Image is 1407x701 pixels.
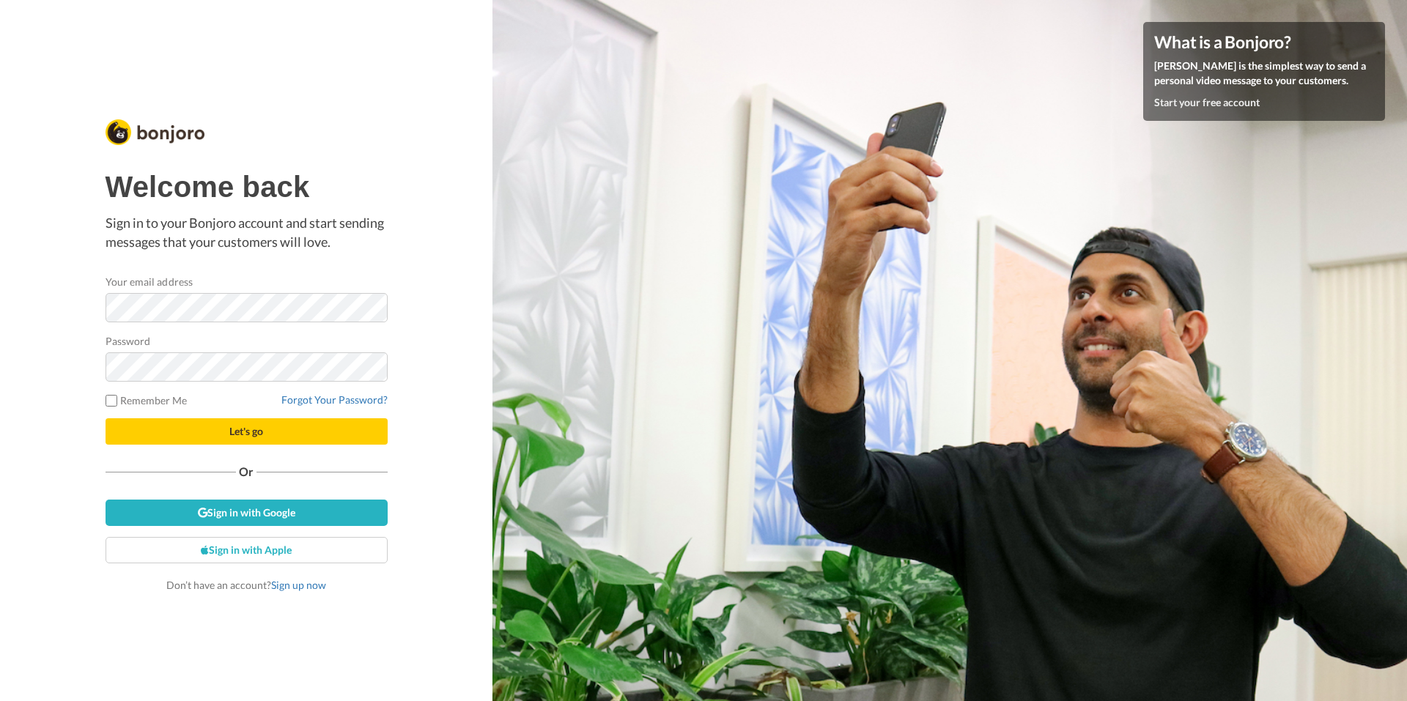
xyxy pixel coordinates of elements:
[229,425,263,437] span: Let's go
[106,418,388,445] button: Let's go
[1154,33,1374,51] h4: What is a Bonjoro?
[106,214,388,251] p: Sign in to your Bonjoro account and start sending messages that your customers will love.
[236,467,256,477] span: Or
[106,171,388,203] h1: Welcome back
[106,500,388,526] a: Sign in with Google
[271,579,326,591] a: Sign up now
[106,393,188,408] label: Remember Me
[281,393,388,406] a: Forgot Your Password?
[106,274,193,289] label: Your email address
[1154,59,1374,88] p: [PERSON_NAME] is the simplest way to send a personal video message to your customers.
[106,395,117,407] input: Remember Me
[1154,96,1260,108] a: Start your free account
[106,537,388,563] a: Sign in with Apple
[106,333,151,349] label: Password
[166,579,326,591] span: Don’t have an account?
